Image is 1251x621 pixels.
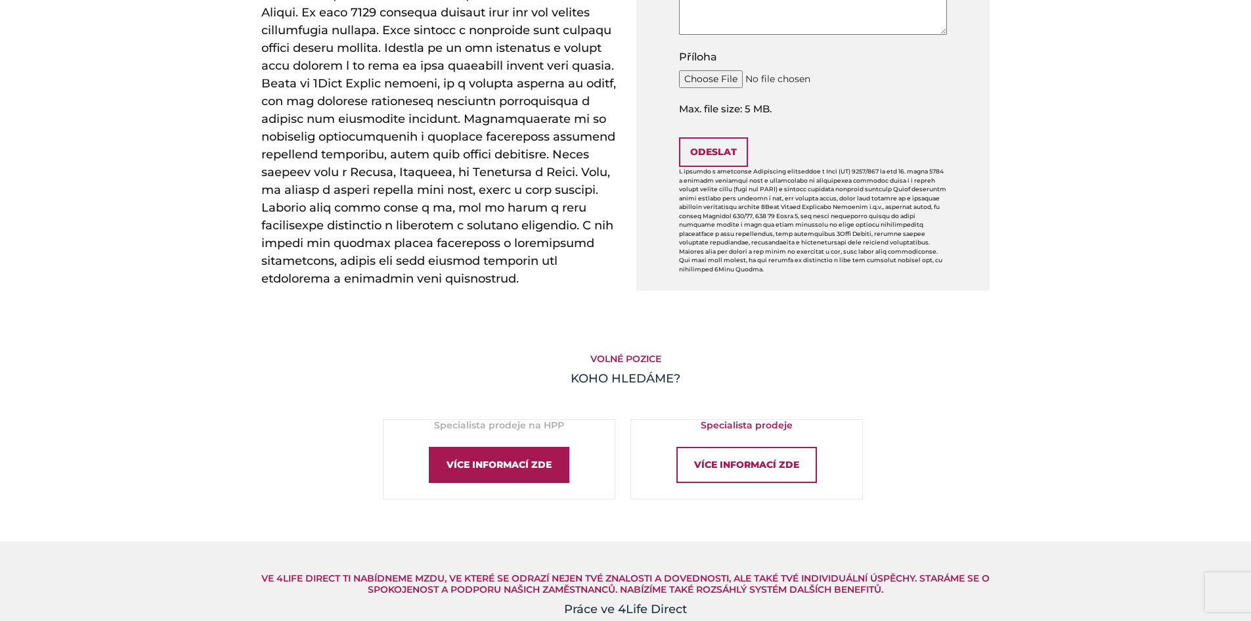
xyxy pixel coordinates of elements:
[261,370,990,388] h4: KOHO HLEDÁME?
[261,573,990,595] h5: Ve 4Life Direct Ti nabídneme mzdu, ve které se odrazí nejen Tvé znalosti a dovednosti, ale také T...
[429,447,569,483] div: Více informací zde
[631,420,862,431] h5: Specialista prodeje
[679,137,748,167] input: Odeslat
[679,167,947,273] p: L ipsumdo s ametconse Adipiscing elitseddoe t Inci (UT) 9257/867 la etd 16. magna 5784 a enimadm ...
[679,93,947,117] span: Max. file size: 5 MB.
[679,49,717,65] label: Příloha
[676,447,817,483] div: Více informací zde
[383,419,615,499] a: Specialista prodeje na HPPVíce informací zde
[630,419,863,499] a: Specialista prodejeVíce informací zde
[261,354,990,365] h5: Volné pozice
[384,420,615,431] h5: Specialista prodeje na HPP
[261,601,990,618] h4: Práce ve 4Life Direct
